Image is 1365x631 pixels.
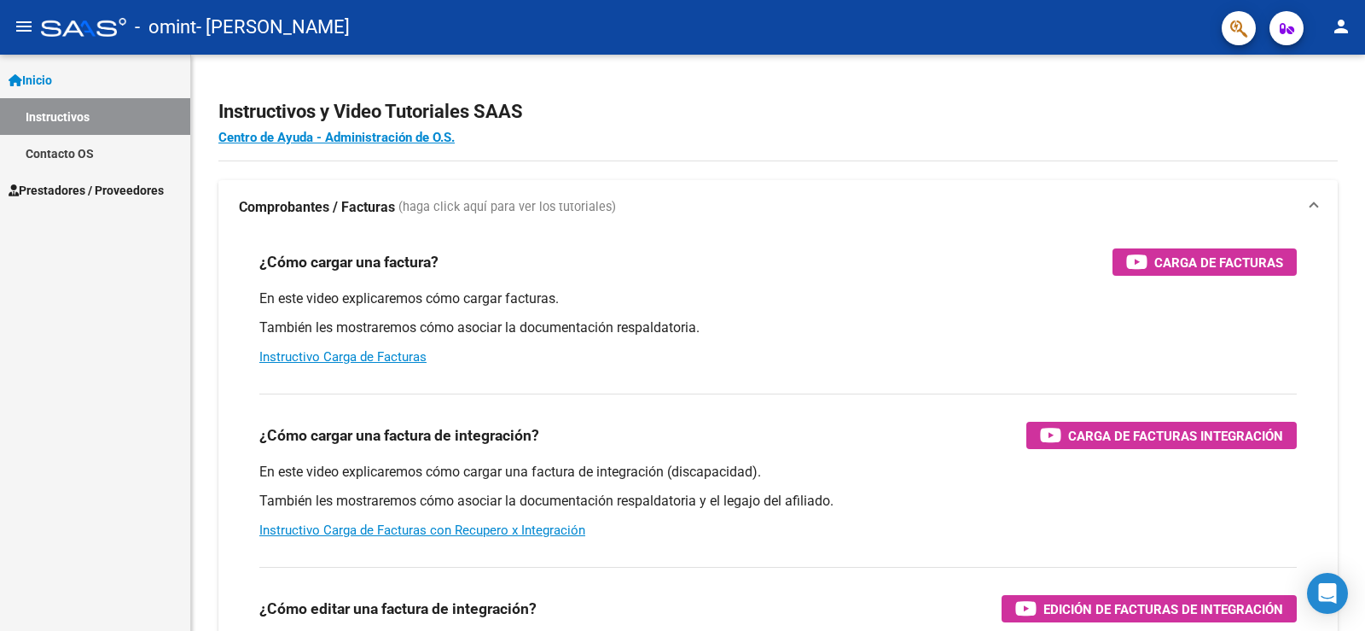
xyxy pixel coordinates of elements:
[135,9,196,46] span: - omint
[259,597,537,621] h3: ¿Cómo editar una factura de integración?
[1331,16,1351,37] mat-icon: person
[239,198,395,217] strong: Comprobantes / Facturas
[1026,422,1297,449] button: Carga de Facturas Integración
[1043,599,1283,620] span: Edición de Facturas de integración
[259,424,539,447] h3: ¿Cómo cargar una factura de integración?
[196,9,350,46] span: - [PERSON_NAME]
[259,250,439,274] h3: ¿Cómo cargar una factura?
[1154,252,1283,273] span: Carga de Facturas
[259,318,1297,337] p: También les mostraremos cómo asociar la documentación respaldatoria.
[9,181,164,200] span: Prestadores / Proveedores
[259,289,1297,308] p: En este video explicaremos cómo cargar facturas.
[259,349,427,365] a: Instructivo Carga de Facturas
[259,523,585,538] a: Instructivo Carga de Facturas con Recupero x Integración
[259,492,1297,511] p: También les mostraremos cómo asociar la documentación respaldatoria y el legajo del afiliado.
[218,130,455,145] a: Centro de Ayuda - Administración de O.S.
[1307,573,1348,614] div: Open Intercom Messenger
[9,71,52,90] span: Inicio
[14,16,34,37] mat-icon: menu
[1112,248,1297,276] button: Carga de Facturas
[1002,595,1297,622] button: Edición de Facturas de integración
[259,463,1297,482] p: En este video explicaremos cómo cargar una factura de integración (discapacidad).
[398,198,616,217] span: (haga click aquí para ver los tutoriales)
[218,180,1338,235] mat-expansion-panel-header: Comprobantes / Facturas (haga click aquí para ver los tutoriales)
[218,96,1338,128] h2: Instructivos y Video Tutoriales SAAS
[1068,425,1283,447] span: Carga de Facturas Integración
